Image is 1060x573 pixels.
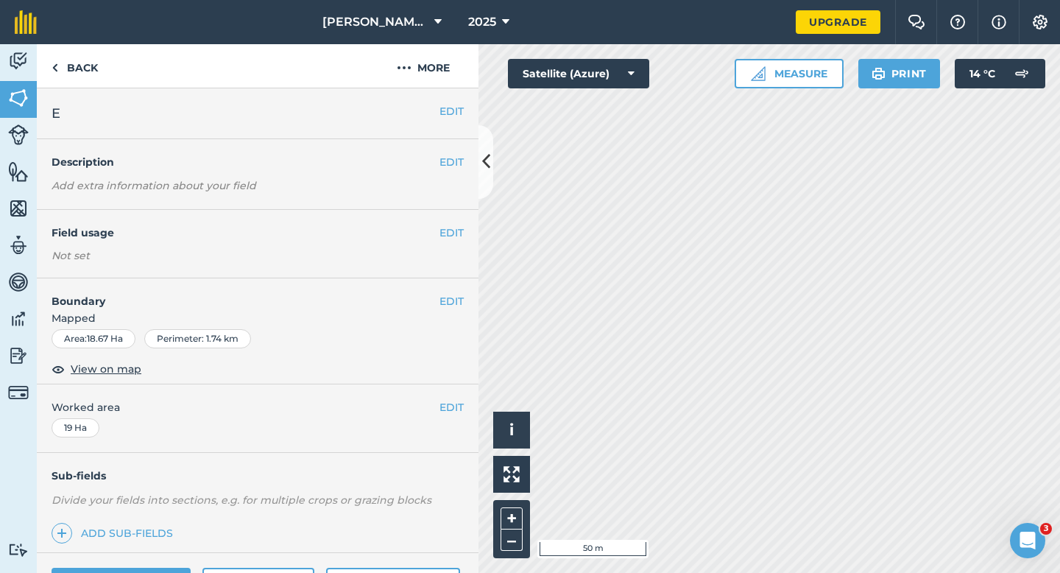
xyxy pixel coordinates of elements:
[52,59,58,77] img: svg+xml;base64,PHN2ZyB4bWxucz0iaHR0cDovL3d3dy53My5vcmcvMjAwMC9zdmciIHdpZHRoPSI5IiBoZWlnaHQ9IjI0Ii...
[949,15,967,29] img: A question mark icon
[397,59,411,77] img: svg+xml;base64,PHN2ZyB4bWxucz0iaHR0cDovL3d3dy53My5vcmcvMjAwMC9zdmciIHdpZHRoPSIyMCIgaGVpZ2h0PSIyNC...
[52,103,60,124] span: E
[1007,59,1036,88] img: svg+xml;base64,PD94bWwgdmVyc2lvbj0iMS4wIiBlbmNvZGluZz0idXRmLTgiPz4KPCEtLSBHZW5lcmF0b3I6IEFkb2JlIE...
[468,13,496,31] span: 2025
[37,278,439,309] h4: Boundary
[52,179,256,192] em: Add extra information about your field
[504,466,520,482] img: Four arrows, one pointing top left, one top right, one bottom right and the last bottom left
[493,412,530,449] button: i
[8,543,29,557] img: svg+xml;base64,PD94bWwgdmVyc2lvbj0iMS4wIiBlbmNvZGluZz0idXRmLTgiPz4KPCEtLSBHZW5lcmF0b3I6IEFkb2JlIE...
[8,87,29,109] img: svg+xml;base64,PHN2ZyB4bWxucz0iaHR0cDovL3d3dy53My5vcmcvMjAwMC9zdmciIHdpZHRoPSI1NiIgaGVpZ2h0PSI2MC...
[52,360,141,378] button: View on map
[8,161,29,183] img: svg+xml;base64,PHN2ZyB4bWxucz0iaHR0cDovL3d3dy53My5vcmcvMjAwMC9zdmciIHdpZHRoPSI1NiIgaGVpZ2h0PSI2MC...
[439,225,464,241] button: EDIT
[8,197,29,219] img: svg+xml;base64,PHN2ZyB4bWxucz0iaHR0cDovL3d3dy53My5vcmcvMjAwMC9zdmciIHdpZHRoPSI1NiIgaGVpZ2h0PSI2MC...
[37,310,478,326] span: Mapped
[8,308,29,330] img: svg+xml;base64,PD94bWwgdmVyc2lvbj0iMS4wIiBlbmNvZGluZz0idXRmLTgiPz4KPCEtLSBHZW5lcmF0b3I6IEFkb2JlIE...
[439,399,464,415] button: EDIT
[368,44,478,88] button: More
[37,468,478,484] h4: Sub-fields
[144,329,251,348] div: Perimeter : 1.74 km
[439,154,464,170] button: EDIT
[751,66,766,81] img: Ruler icon
[508,59,649,88] button: Satellite (Azure)
[509,421,514,439] span: i
[8,234,29,256] img: svg+xml;base64,PD94bWwgdmVyc2lvbj0iMS4wIiBlbmNvZGluZz0idXRmLTgiPz4KPCEtLSBHZW5lcmF0b3I6IEFkb2JlIE...
[322,13,428,31] span: [PERSON_NAME] & Sons
[52,360,65,378] img: svg+xml;base64,PHN2ZyB4bWxucz0iaHR0cDovL3d3dy53My5vcmcvMjAwMC9zdmciIHdpZHRoPSIxOCIgaGVpZ2h0PSIyNC...
[37,44,113,88] a: Back
[1010,523,1045,558] iframe: Intercom live chat
[52,418,99,437] div: 19 Ha
[872,65,886,82] img: svg+xml;base64,PHN2ZyB4bWxucz0iaHR0cDovL3d3dy53My5vcmcvMjAwMC9zdmciIHdpZHRoPSIxOSIgaGVpZ2h0PSIyNC...
[8,382,29,403] img: svg+xml;base64,PD94bWwgdmVyc2lvbj0iMS4wIiBlbmNvZGluZz0idXRmLTgiPz4KPCEtLSBHZW5lcmF0b3I6IEFkb2JlIE...
[52,154,464,170] h4: Description
[735,59,844,88] button: Measure
[8,124,29,145] img: svg+xml;base64,PD94bWwgdmVyc2lvbj0iMS4wIiBlbmNvZGluZz0idXRmLTgiPz4KPCEtLSBHZW5lcmF0b3I6IEFkb2JlIE...
[52,493,431,507] em: Divide your fields into sections, e.g. for multiple crops or grazing blocks
[439,103,464,119] button: EDIT
[52,523,179,544] a: Add sub-fields
[52,225,439,241] h4: Field usage
[969,59,995,88] span: 14 ° C
[52,248,464,263] div: Not set
[858,59,941,88] button: Print
[57,524,67,542] img: svg+xml;base64,PHN2ZyB4bWxucz0iaHR0cDovL3d3dy53My5vcmcvMjAwMC9zdmciIHdpZHRoPSIxNCIgaGVpZ2h0PSIyNC...
[52,399,464,415] span: Worked area
[992,13,1006,31] img: svg+xml;base64,PHN2ZyB4bWxucz0iaHR0cDovL3d3dy53My5vcmcvMjAwMC9zdmciIHdpZHRoPSIxNyIgaGVpZ2h0PSIxNy...
[8,50,29,72] img: svg+xml;base64,PD94bWwgdmVyc2lvbj0iMS4wIiBlbmNvZGluZz0idXRmLTgiPz4KPCEtLSBHZW5lcmF0b3I6IEFkb2JlIE...
[52,329,135,348] div: Area : 18.67 Ha
[71,361,141,377] span: View on map
[439,293,464,309] button: EDIT
[501,530,523,551] button: –
[8,345,29,367] img: svg+xml;base64,PD94bWwgdmVyc2lvbj0iMS4wIiBlbmNvZGluZz0idXRmLTgiPz4KPCEtLSBHZW5lcmF0b3I6IEFkb2JlIE...
[908,15,925,29] img: Two speech bubbles overlapping with the left bubble in the forefront
[501,507,523,530] button: +
[955,59,1045,88] button: 14 °C
[8,271,29,293] img: svg+xml;base64,PD94bWwgdmVyc2lvbj0iMS4wIiBlbmNvZGluZz0idXRmLTgiPz4KPCEtLSBHZW5lcmF0b3I6IEFkb2JlIE...
[796,10,880,34] a: Upgrade
[1031,15,1049,29] img: A cog icon
[15,10,37,34] img: fieldmargin Logo
[1040,523,1052,535] span: 3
